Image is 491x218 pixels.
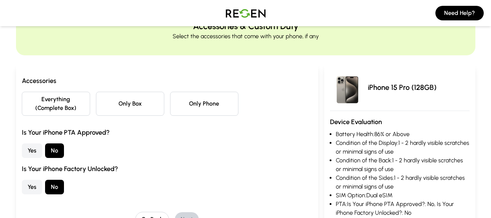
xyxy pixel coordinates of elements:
li: SIM Option: Dual eSIM [336,191,470,200]
button: No [45,143,64,158]
p: Select the accessories that come with your phone, if any [173,32,319,41]
h3: Accessories [22,76,313,86]
h3: Is Your iPhone PTA Approved? [22,127,313,138]
img: Logo [220,3,271,23]
button: Only Phone [170,92,238,116]
button: Need Help? [435,6,484,20]
li: Condition of the Sides: 1 - 2 hardly visible scratches or minimal signs of use [336,174,470,191]
li: PTA: Is Your iPhone PTA Approved?: No, Is Your iPhone Factory Unlocked?: No [336,200,470,217]
button: Everything (Complete Box) [22,92,90,116]
button: Only Box [96,92,164,116]
button: Yes [22,143,42,158]
h3: Is Your iPhone Factory Unlocked? [22,164,313,174]
img: iPhone 15 Pro [330,70,365,105]
button: No [45,180,64,194]
h3: Device Evaluation [330,117,470,127]
p: iPhone 15 Pro (128GB) [368,82,436,92]
h2: Accessories & Custom Duty [193,20,298,32]
button: Yes [22,180,42,194]
li: Condition of the Back: 1 - 2 hardly visible scratches or minimal signs of use [336,156,470,174]
li: Condition of the Display: 1 - 2 hardly visible scratches or minimal signs of use [336,139,470,156]
li: Battery Health: 86% or Above [336,130,470,139]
